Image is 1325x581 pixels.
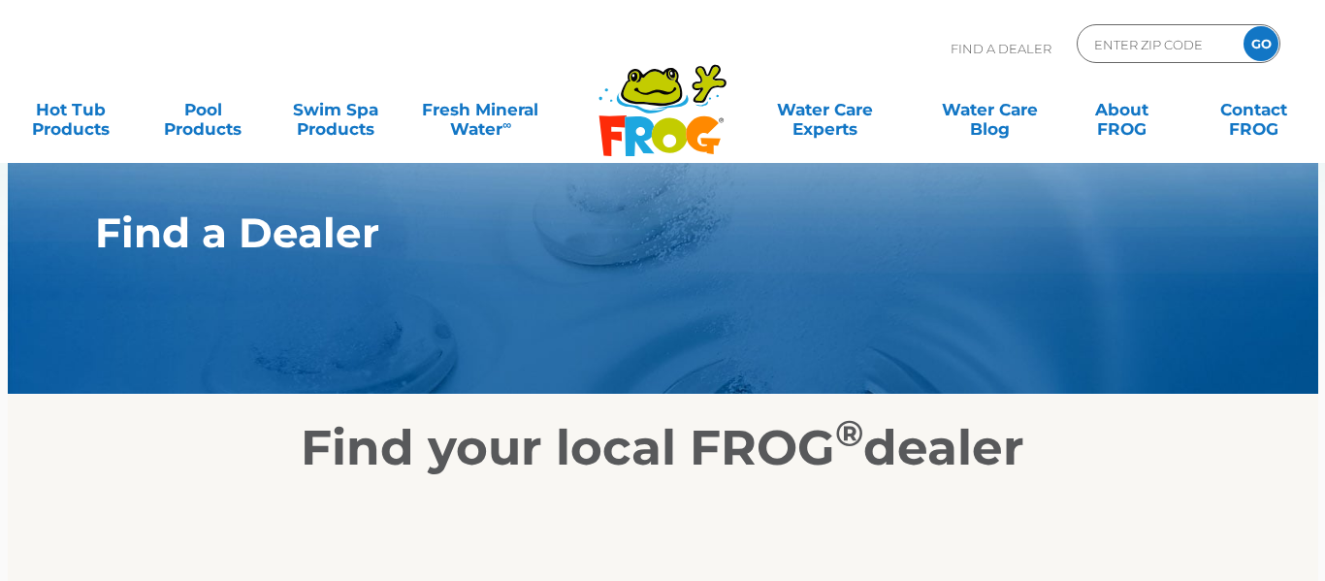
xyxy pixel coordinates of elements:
input: Zip Code Form [1092,30,1223,58]
a: Water CareExperts [741,90,908,129]
a: Water CareBlog [938,90,1041,129]
sup: ® [835,411,863,455]
a: ContactFROG [1203,90,1306,129]
img: Frog Products Logo [588,39,737,157]
sup: ∞ [502,117,511,132]
a: AboutFROG [1071,90,1174,129]
a: Fresh MineralWater∞ [416,90,545,129]
a: Hot TubProducts [19,90,122,129]
h2: Find your local FROG dealer [66,419,1259,477]
a: PoolProducts [151,90,254,129]
input: GO [1244,26,1278,61]
a: Swim SpaProducts [284,90,387,129]
h1: Find a Dealer [95,210,1140,256]
p: Find A Dealer [951,24,1051,73]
